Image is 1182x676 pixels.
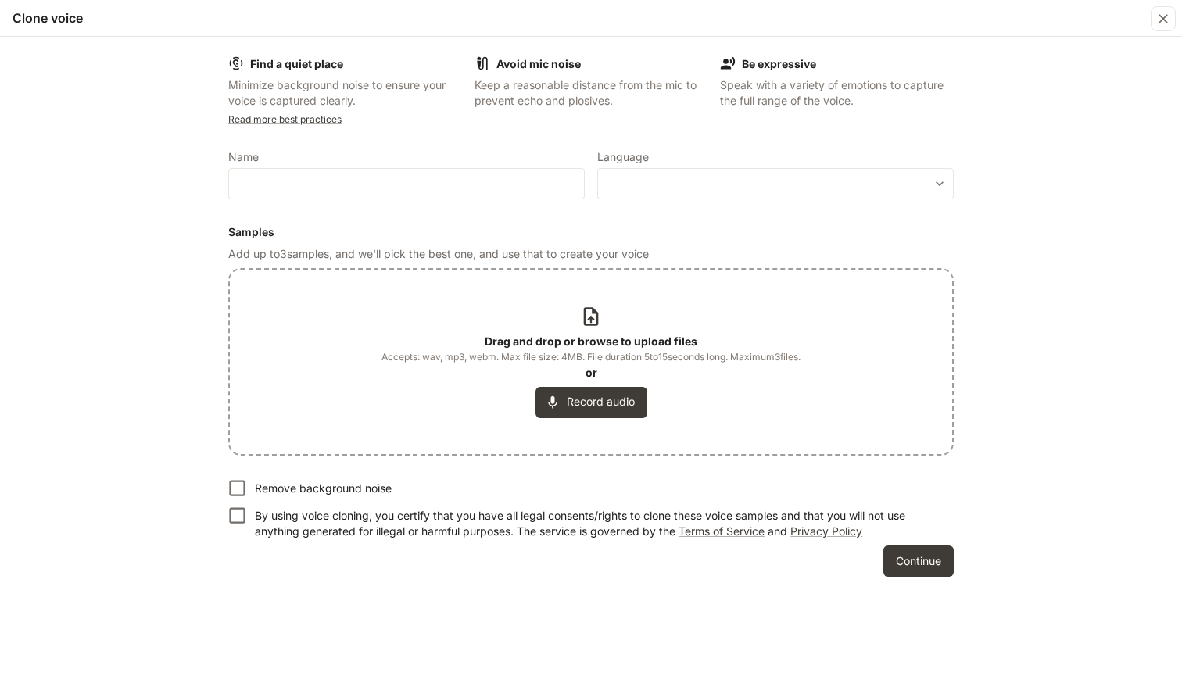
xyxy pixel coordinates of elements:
b: or [586,366,597,379]
b: Be expressive [742,57,816,70]
div: ​ [598,176,953,191]
b: Drag and drop or browse to upload files [485,334,697,348]
p: Speak with a variety of emotions to capture the full range of the voice. [720,77,954,109]
p: Remove background noise [255,481,392,496]
p: Minimize background noise to ensure your voice is captured clearly. [228,77,462,109]
h6: Samples [228,224,954,240]
a: Terms of Service [679,524,765,538]
a: Read more best practices [228,113,342,125]
p: Keep a reasonable distance from the mic to prevent echo and plosives. [475,77,708,109]
h5: Clone voice [13,9,83,27]
button: Record audio [535,387,647,418]
a: Privacy Policy [790,524,862,538]
span: Accepts: wav, mp3, webm. Max file size: 4MB. File duration 5 to 15 seconds long. Maximum 3 files. [381,349,801,365]
p: By using voice cloning, you certify that you have all legal consents/rights to clone these voice ... [255,508,941,539]
p: Language [597,152,649,163]
b: Avoid mic noise [496,57,581,70]
b: Find a quiet place [250,57,343,70]
button: Continue [883,545,954,577]
p: Name [228,152,259,163]
p: Add up to 3 samples, and we'll pick the best one, and use that to create your voice [228,246,954,262]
